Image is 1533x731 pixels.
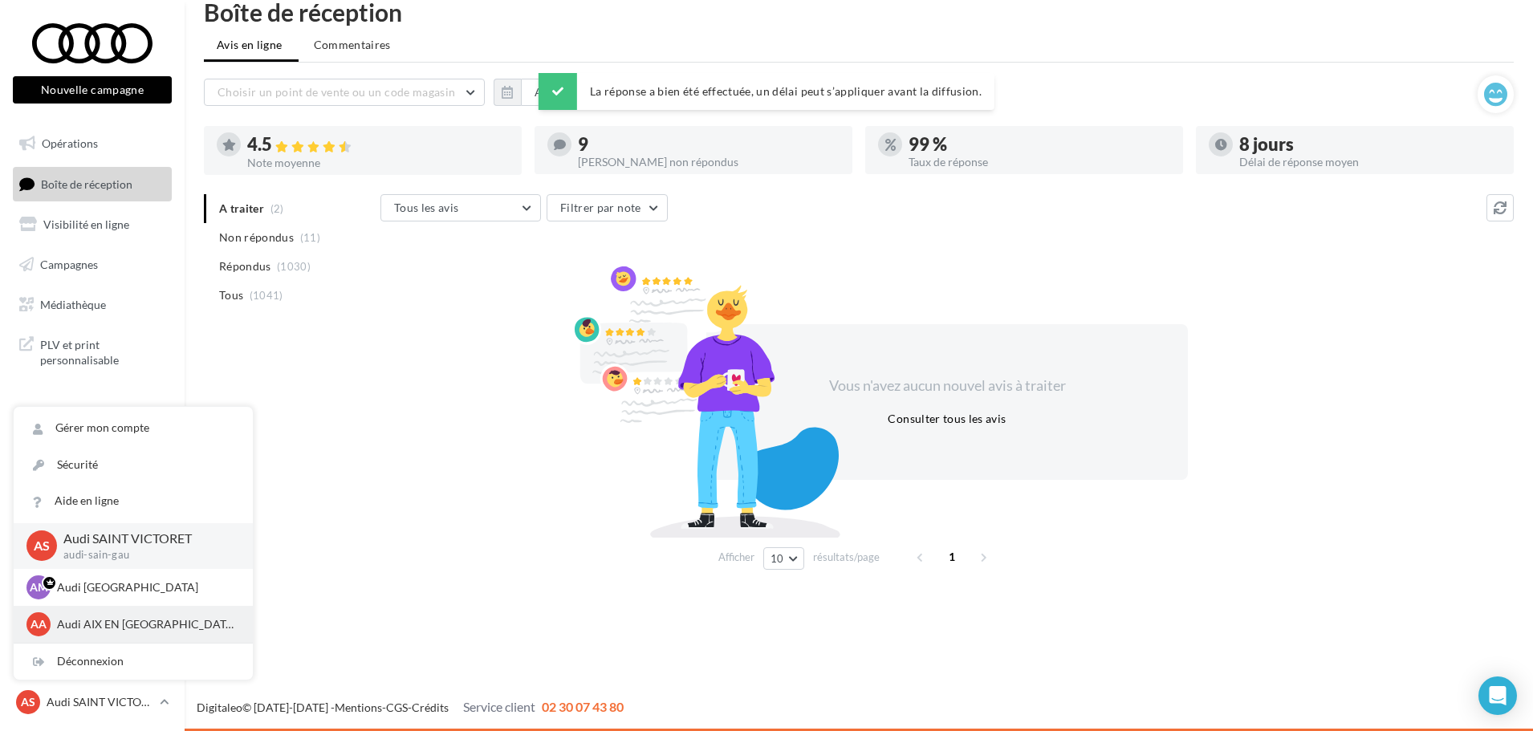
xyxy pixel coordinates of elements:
div: Note moyenne [247,157,509,169]
a: Médiathèque [10,288,175,322]
button: Nouvelle campagne [13,76,172,104]
a: Gérer mon compte [14,410,253,446]
button: Au total [494,79,591,106]
p: Audi [GEOGRAPHIC_DATA] [57,579,234,595]
div: 99 % [909,136,1170,153]
a: Crédits [412,701,449,714]
span: Médiathèque [40,297,106,311]
span: 02 30 07 43 80 [542,699,624,714]
div: 4.5 [247,136,509,154]
span: 1 [939,544,965,570]
span: résultats/page [813,550,880,565]
div: [PERSON_NAME] non répondus [578,156,840,168]
span: Visibilité en ligne [43,217,129,231]
div: Taux de réponse [909,156,1170,168]
span: Tous les avis [394,201,459,214]
a: Mentions [335,701,382,714]
div: 9 [578,136,840,153]
a: PLV et print personnalisable [10,327,175,375]
span: © [DATE]-[DATE] - - - [197,701,624,714]
a: Boîte de réception [10,167,175,201]
span: AS [34,537,50,555]
span: Commentaires [314,37,391,53]
span: Boîte de réception [41,177,132,190]
button: Au total [521,79,591,106]
span: AA [30,616,47,632]
p: Audi SAINT VICTORET [63,530,227,548]
span: 10 [771,552,784,565]
div: Open Intercom Messenger [1478,676,1517,715]
span: Choisir un point de vente ou un code magasin [218,85,455,99]
a: AS Audi SAINT VICTORET [13,687,172,717]
span: (1030) [277,260,311,273]
span: AS [21,694,35,710]
span: Répondus [219,258,271,274]
span: Tous [219,287,243,303]
div: Vous n'avez aucun nouvel avis à traiter [809,376,1085,396]
div: 8 jours [1239,136,1501,153]
div: Déconnexion [14,644,253,680]
span: Service client [463,699,535,714]
span: Non répondus [219,229,294,246]
button: Tous les avis [380,194,541,221]
div: Délai de réponse moyen [1239,156,1501,168]
a: Opérations [10,127,175,160]
a: Aide en ligne [14,483,253,519]
a: CGS [386,701,408,714]
span: (1041) [250,289,283,302]
a: Campagnes [10,248,175,282]
a: Digitaleo [197,701,242,714]
span: Opérations [42,136,98,150]
span: Afficher [718,550,754,565]
a: Sécurité [14,447,253,483]
span: (11) [300,231,320,244]
div: La réponse a bien été effectuée, un délai peut s’appliquer avant la diffusion. [539,73,994,110]
button: Filtrer par note [547,194,668,221]
button: Consulter tous les avis [881,409,1012,428]
p: Audi AIX EN [GEOGRAPHIC_DATA] [57,616,234,632]
button: 10 [763,547,804,570]
span: PLV et print personnalisable [40,334,165,368]
p: Audi SAINT VICTORET [47,694,153,710]
button: Choisir un point de vente ou un code magasin [204,79,485,106]
span: Campagnes [40,258,98,271]
p: audi-sain-gau [63,548,227,562]
span: AM [30,579,48,595]
a: Visibilité en ligne [10,208,175,242]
